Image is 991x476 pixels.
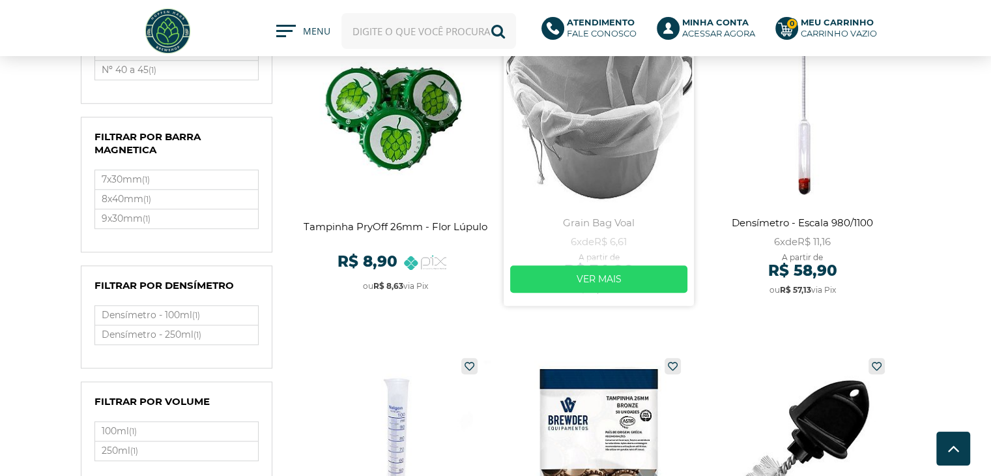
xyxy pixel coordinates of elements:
small: (1) [142,175,150,185]
b: Atendimento [567,17,635,27]
strong: 0 [786,18,797,29]
a: 8x40mm(1) [95,190,258,209]
img: Hopfen Haus BrewShop [143,7,192,55]
label: 8x40mm [95,190,258,209]
a: Densímetro - Escala 980/1100 [707,3,898,306]
a: 250ml(1) [95,441,258,460]
small: (1) [129,426,137,436]
b: Minha Conta [682,17,749,27]
small: (1) [130,446,138,456]
label: Densímetro - 250ml [95,325,258,344]
a: Tampinha PryOff 26mm - Flor Lúpulo [300,3,491,306]
a: Densímetro - 250ml(1) [95,325,258,344]
a: Nº 40 a 45(1) [95,61,258,80]
a: Ver mais [510,265,688,293]
h4: Filtrar por Volume [94,395,259,415]
small: (1) [143,194,151,204]
a: Grain Bag Voal [504,3,695,306]
button: MENU [276,25,328,38]
input: Digite o que você procura [341,13,516,49]
p: Acessar agora [682,17,755,39]
button: Buscar [480,13,516,49]
label: Densímetro - 100ml [95,306,258,325]
small: (1) [149,65,156,75]
small: (1) [192,310,200,320]
a: 7x30mm(1) [95,170,258,189]
p: Fale conosco [567,17,637,39]
span: MENU [303,25,328,44]
b: Meu Carrinho [801,17,874,27]
label: 9x30mm [95,209,258,228]
label: 100ml [95,422,258,441]
div: Carrinho Vazio [801,28,877,39]
label: 7x30mm [95,170,258,189]
a: Densímetro - 100ml(1) [95,306,258,325]
a: 100ml(1) [95,422,258,441]
a: AtendimentoFale conosco [541,17,644,46]
label: 250ml [95,441,258,460]
h4: Filtrar por Barra Magnetica [94,130,259,163]
h4: Filtrar por Densímetro [94,279,259,299]
a: Minha ContaAcessar agora [657,17,762,46]
a: 9x30mm(1) [95,209,258,228]
small: (1) [194,330,201,340]
label: Nº 40 a 45 [95,61,258,80]
small: (1) [143,214,151,224]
